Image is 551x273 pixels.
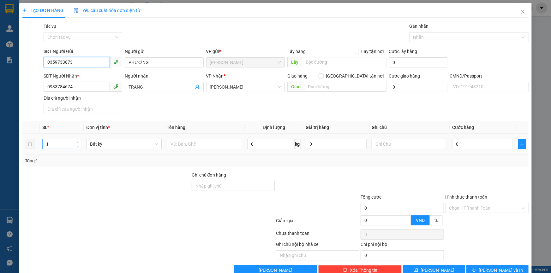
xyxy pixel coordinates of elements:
[452,125,474,130] span: Cước hàng
[518,139,526,149] button: plus
[44,73,122,79] div: SĐT Người Nhận
[195,84,200,90] span: user-add
[389,73,420,78] label: Cước giao hàng
[210,82,281,92] span: Hồ Chí Minh
[287,57,302,67] span: Lấy
[409,24,428,29] label: Gán nhãn
[86,125,110,130] span: Đơn vị tính
[42,125,47,130] span: SL
[514,3,532,21] button: Close
[22,8,27,13] span: plus
[518,142,526,147] span: plus
[167,125,185,130] span: Tên hàng
[389,49,417,54] label: Cước lấy hàng
[287,82,304,92] span: Giao
[369,121,450,134] th: Ghi chú
[113,84,118,89] span: phone
[276,241,359,250] div: Ghi chú nội bộ nhà xe
[389,57,447,67] input: Cước lấy hàng
[434,218,438,223] span: %
[306,125,329,130] span: Giá trị hàng
[44,24,56,29] label: Tác vụ
[324,73,386,79] span: [GEOGRAPHIC_DATA] tận nơi
[44,104,122,114] input: Địa chỉ của người nhận
[76,141,80,144] span: up
[76,145,80,149] span: down
[206,48,285,55] div: VP gửi
[361,195,381,200] span: Tổng cước
[74,8,140,13] span: Yêu cầu xuất hóa đơn điện tử
[343,268,347,273] span: delete
[192,181,275,191] input: Ghi chú đơn hàng
[389,82,447,92] input: Cước giao hàng
[44,48,122,55] div: SĐT Người Gửi
[302,57,386,67] input: Dọc đường
[90,139,158,149] span: Bất kỳ
[361,241,444,250] div: Chi phí nội bộ
[472,268,476,273] span: printer
[210,58,281,67] span: Ngã Tư Huyện
[276,250,359,260] input: Nhập ghi chú
[74,139,81,145] span: Increase Value
[304,82,386,92] input: Dọc đường
[74,8,79,13] img: icon
[287,49,306,54] span: Lấy hàng
[25,139,35,149] button: delete
[306,139,367,149] input: 0
[372,139,447,149] input: Ghi Chú
[25,157,213,164] div: Tổng: 1
[74,145,81,149] span: Decrease Value
[416,218,425,223] span: VND
[125,48,203,55] div: Người gửi
[287,73,308,78] span: Giao hàng
[22,8,63,13] span: TẠO ĐƠN HÀNG
[295,139,301,149] span: kg
[520,9,525,14] span: close
[263,125,285,130] span: Định lượng
[445,195,487,200] label: Hình thức thanh toán
[414,268,418,273] span: save
[113,59,118,64] span: phone
[44,95,122,102] div: Địa chỉ người nhận
[167,139,242,149] input: VD: Bàn, Ghế
[192,172,226,177] label: Ghi chú đơn hàng
[276,230,360,241] div: Chưa thanh toán
[450,73,529,79] div: CMND/Passport
[206,73,224,78] span: VP Nhận
[276,217,360,228] div: Giảm giá
[125,73,203,79] div: Người nhận
[359,48,386,55] span: Lấy tận nơi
